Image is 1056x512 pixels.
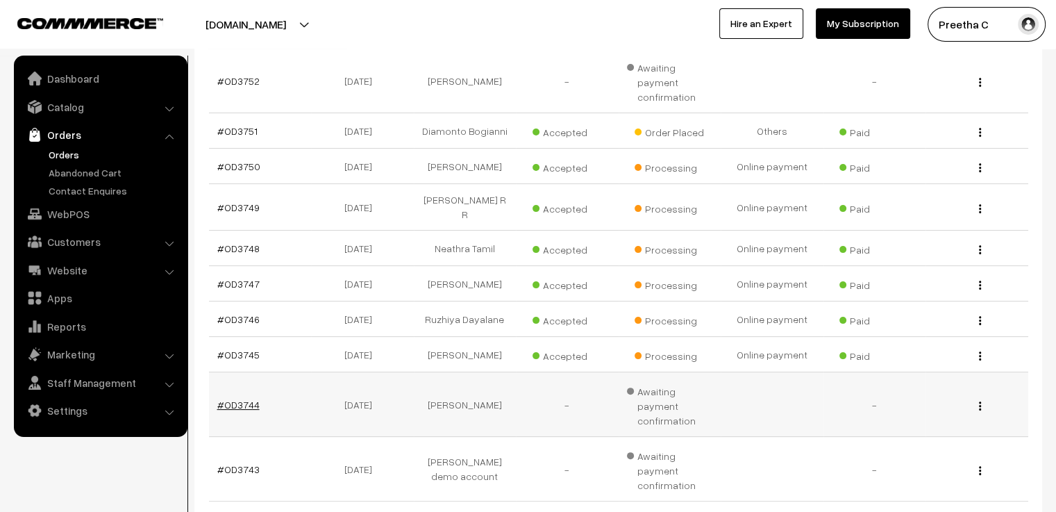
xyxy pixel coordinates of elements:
[311,49,414,113] td: [DATE]
[979,163,981,172] img: Menu
[311,372,414,437] td: [DATE]
[635,274,704,292] span: Processing
[17,258,183,283] a: Website
[414,266,517,302] td: [PERSON_NAME]
[1018,14,1039,35] img: user
[17,286,183,311] a: Apps
[17,66,183,91] a: Dashboard
[45,165,183,180] a: Abandoned Cart
[839,198,909,216] span: Paid
[635,157,704,175] span: Processing
[533,239,602,257] span: Accepted
[816,8,910,39] a: My Subscription
[217,278,260,290] a: #OD3747
[533,157,602,175] span: Accepted
[928,7,1046,42] button: Preetha C
[635,198,704,216] span: Processing
[721,113,823,149] td: Others
[635,122,704,140] span: Order Placed
[721,266,823,302] td: Online payment
[217,313,260,325] a: #OD3746
[979,352,981,361] img: Menu
[414,337,517,372] td: [PERSON_NAME]
[414,372,517,437] td: [PERSON_NAME]
[839,122,909,140] span: Paid
[979,128,981,137] img: Menu
[516,372,619,437] td: -
[217,201,260,213] a: #OD3749
[414,437,517,502] td: [PERSON_NAME] demo account
[516,49,619,113] td: -
[979,78,981,87] img: Menu
[414,113,517,149] td: Diamonto Bogianni
[217,399,260,411] a: #OD3744
[839,239,909,257] span: Paid
[635,239,704,257] span: Processing
[721,184,823,231] td: Online payment
[635,310,704,328] span: Processing
[979,281,981,290] img: Menu
[311,184,414,231] td: [DATE]
[979,204,981,213] img: Menu
[17,94,183,119] a: Catalog
[311,437,414,502] td: [DATE]
[839,345,909,363] span: Paid
[533,198,602,216] span: Accepted
[414,49,517,113] td: [PERSON_NAME]
[45,147,183,162] a: Orders
[414,149,517,184] td: [PERSON_NAME]
[17,370,183,395] a: Staff Management
[721,149,823,184] td: Online payment
[17,342,183,367] a: Marketing
[627,57,713,104] span: Awaiting payment confirmation
[627,445,713,493] span: Awaiting payment confirmation
[311,231,414,266] td: [DATE]
[311,266,414,302] td: [DATE]
[157,7,335,42] button: [DOMAIN_NAME]
[217,160,260,172] a: #OD3750
[311,149,414,184] td: [DATE]
[217,463,260,475] a: #OD3743
[17,18,163,28] img: COMMMERCE
[414,184,517,231] td: [PERSON_NAME] R R
[217,125,258,137] a: #OD3751
[217,75,260,87] a: #OD3752
[839,310,909,328] span: Paid
[635,345,704,363] span: Processing
[533,274,602,292] span: Accepted
[311,302,414,337] td: [DATE]
[979,245,981,254] img: Menu
[823,437,926,502] td: -
[17,398,183,423] a: Settings
[533,345,602,363] span: Accepted
[17,314,183,339] a: Reports
[17,229,183,254] a: Customers
[823,49,926,113] td: -
[516,437,619,502] td: -
[17,122,183,147] a: Orders
[217,349,260,361] a: #OD3745
[979,316,981,325] img: Menu
[17,14,139,31] a: COMMMERCE
[533,122,602,140] span: Accepted
[719,8,803,39] a: Hire an Expert
[533,310,602,328] span: Accepted
[839,274,909,292] span: Paid
[17,201,183,226] a: WebPOS
[414,231,517,266] td: Neathra Tamil
[839,157,909,175] span: Paid
[979,466,981,475] img: Menu
[311,113,414,149] td: [DATE]
[627,381,713,428] span: Awaiting payment confirmation
[823,372,926,437] td: -
[721,337,823,372] td: Online payment
[414,302,517,337] td: Ruzhiya Dayalane
[311,337,414,372] td: [DATE]
[721,302,823,337] td: Online payment
[721,231,823,266] td: Online payment
[979,402,981,411] img: Menu
[217,242,260,254] a: #OD3748
[45,183,183,198] a: Contact Enquires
